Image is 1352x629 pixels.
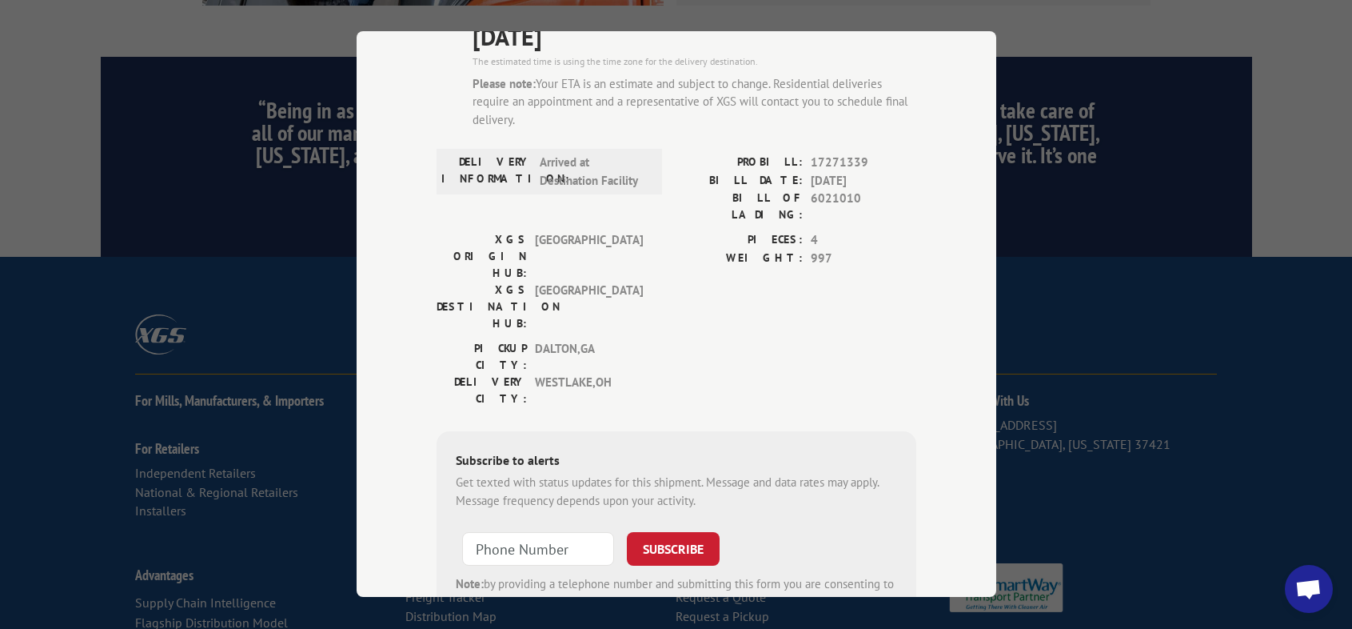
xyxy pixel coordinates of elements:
label: PROBILL: [676,154,803,172]
label: DELIVERY CITY: [437,374,527,407]
label: XGS ORIGIN HUB: [437,231,527,282]
label: PICKUP CITY: [437,340,527,374]
span: 6021010 [811,190,916,223]
strong: Please note: [473,76,536,91]
div: Open chat [1285,565,1333,613]
span: 4 [811,231,916,250]
label: BILL OF LADING: [676,190,803,223]
span: 17271339 [811,154,916,172]
label: XGS DESTINATION HUB: [437,282,527,332]
button: SUBSCRIBE [627,532,720,566]
label: WEIGHT: [676,250,803,268]
span: 997 [811,250,916,268]
span: Arrived at Destination Facility [540,154,648,190]
label: PIECES: [676,231,803,250]
input: Phone Number [462,532,614,566]
span: [DATE] [811,172,916,190]
strong: Note: [456,576,484,591]
span: WESTLAKE , OH [535,374,643,407]
div: Get texted with status updates for this shipment. Message and data rates may apply. Message frequ... [456,474,897,510]
div: Your ETA is an estimate and subject to change. Residential deliveries require an appointment and ... [473,75,916,130]
div: Subscribe to alerts [456,451,897,474]
span: DALTON , GA [535,340,643,374]
div: The estimated time is using the time zone for the delivery destination. [473,54,916,69]
span: [GEOGRAPHIC_DATA] [535,282,643,332]
span: [DATE] [473,18,916,54]
label: DELIVERY INFORMATION: [441,154,532,190]
span: [GEOGRAPHIC_DATA] [535,231,643,282]
label: BILL DATE: [676,172,803,190]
